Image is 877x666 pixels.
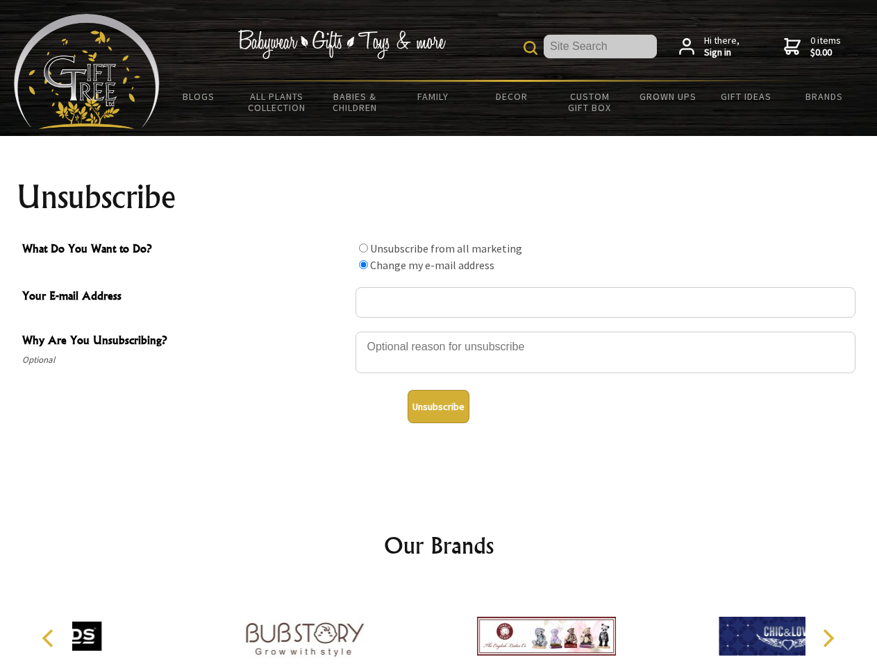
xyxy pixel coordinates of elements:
a: Decor [472,82,551,111]
img: Babyware - Gifts - Toys and more... [14,14,160,129]
span: What Do You Want to Do? [22,240,349,260]
h1: Unsubscribe [17,180,861,214]
textarea: Why Are You Unsubscribing? [356,332,855,373]
button: Previous [35,623,65,654]
a: Brands [785,82,864,111]
a: Gift Ideas [707,82,785,111]
label: Unsubscribe from all marketing [370,241,522,255]
img: Babywear - Gifts - Toys & more [237,30,446,59]
a: BLOGS [160,82,238,111]
strong: Sign in [704,46,740,59]
span: 0 items [810,34,841,59]
span: Why Are You Unsubscribing? [22,332,349,352]
input: What Do You Want to Do? [359,244,368,253]
span: Your E-mail Address [22,287,349,307]
a: All Plants Collection [238,82,317,122]
a: Hi there,Sign in [679,35,740,59]
input: What Do You Want to Do? [359,260,368,269]
strong: $0.00 [810,46,841,59]
input: Site Search [544,35,657,58]
input: Your E-mail Address [356,287,855,318]
a: Babies & Children [316,82,394,122]
span: Optional [22,352,349,368]
span: Hi there, [704,35,740,59]
a: Family [394,82,473,111]
a: Custom Gift Box [551,82,629,122]
label: Change my e-mail address [370,258,494,272]
button: Next [812,623,843,654]
h2: Our Brands [28,529,850,562]
a: 0 items$0.00 [784,35,841,59]
a: Grown Ups [628,82,707,111]
button: Unsubscribe [408,390,469,423]
img: product search [524,41,537,55]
